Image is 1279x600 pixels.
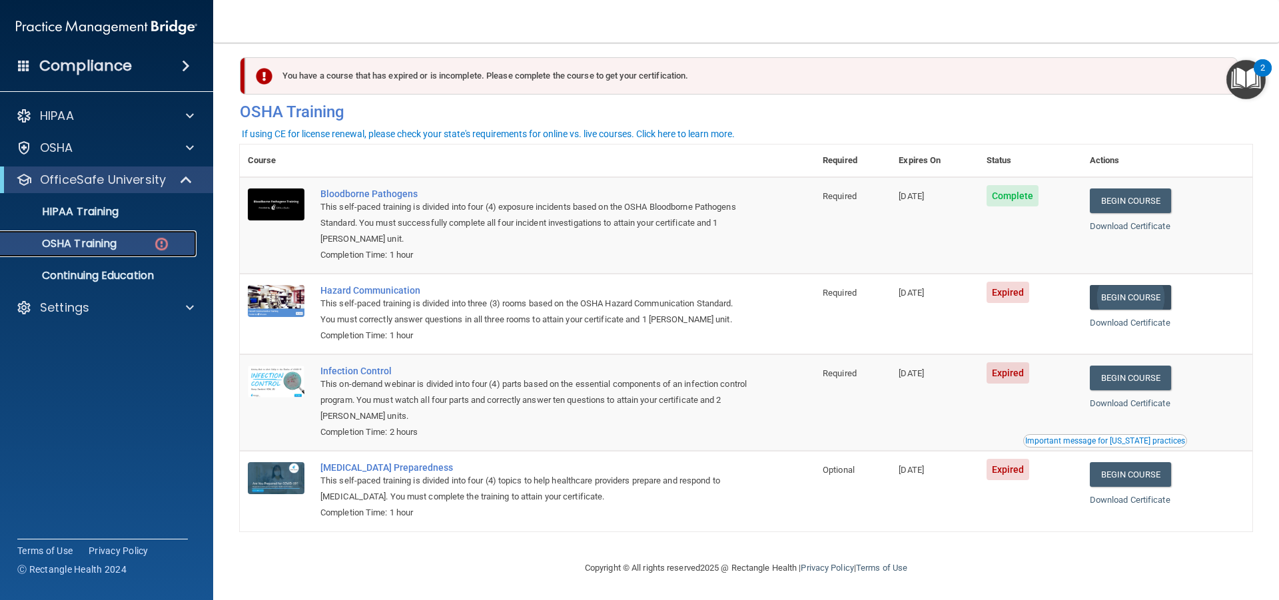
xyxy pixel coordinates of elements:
div: This self-paced training is divided into four (4) exposure incidents based on the OSHA Bloodborne... [320,199,748,247]
div: If using CE for license renewal, please check your state's requirements for online vs. live cours... [242,129,735,139]
a: Download Certificate [1090,318,1170,328]
a: OfficeSafe University [16,172,193,188]
span: Ⓒ Rectangle Health 2024 [17,563,127,576]
a: Privacy Policy [801,563,853,573]
span: Optional [823,465,855,475]
a: Terms of Use [856,563,907,573]
th: Course [240,145,312,177]
th: Actions [1082,145,1252,177]
button: If using CE for license renewal, please check your state's requirements for online vs. live cours... [240,127,737,141]
p: Settings [40,300,89,316]
a: Download Certificate [1090,495,1170,505]
div: This self-paced training is divided into three (3) rooms based on the OSHA Hazard Communication S... [320,296,748,328]
h4: OSHA Training [240,103,1252,121]
div: 2 [1260,68,1265,85]
div: Completion Time: 1 hour [320,505,748,521]
div: Copyright © All rights reserved 2025 @ Rectangle Health | | [503,547,989,589]
img: PMB logo [16,14,197,41]
a: Begin Course [1090,462,1171,487]
a: Download Certificate [1090,221,1170,231]
span: Required [823,191,857,201]
div: This on-demand webinar is divided into four (4) parts based on the essential components of an inf... [320,376,748,424]
a: Privacy Policy [89,544,149,557]
span: [DATE] [899,191,924,201]
span: [DATE] [899,368,924,378]
div: Completion Time: 1 hour [320,328,748,344]
span: Expired [987,282,1030,303]
div: Completion Time: 1 hour [320,247,748,263]
p: HIPAA [40,108,74,124]
span: [DATE] [899,465,924,475]
a: Bloodborne Pathogens [320,188,748,199]
a: Infection Control [320,366,748,376]
span: Required [823,288,857,298]
div: Completion Time: 2 hours [320,424,748,440]
span: Required [823,368,857,378]
div: You have a course that has expired or is incomplete. Please complete the course to get your certi... [245,57,1238,95]
img: danger-circle.6113f641.png [153,236,170,252]
p: OSHA [40,140,73,156]
img: exclamation-circle-solid-danger.72ef9ffc.png [256,68,272,85]
a: Begin Course [1090,188,1171,213]
p: Continuing Education [9,269,191,282]
a: [MEDICAL_DATA] Preparedness [320,462,748,473]
span: Expired [987,362,1030,384]
p: OSHA Training [9,237,117,250]
button: Open Resource Center, 2 new notifications [1226,60,1266,99]
h4: Compliance [39,57,132,75]
a: Begin Course [1090,366,1171,390]
p: OfficeSafe University [40,172,166,188]
a: Download Certificate [1090,398,1170,408]
a: Begin Course [1090,285,1171,310]
th: Status [979,145,1082,177]
div: Important message for [US_STATE] practices [1025,437,1185,445]
span: Expired [987,459,1030,480]
th: Required [815,145,891,177]
div: This self-paced training is divided into four (4) topics to help healthcare providers prepare and... [320,473,748,505]
button: Read this if you are a dental practitioner in the state of CA [1023,434,1187,448]
th: Expires On [891,145,978,177]
span: Complete [987,185,1039,206]
span: [DATE] [899,288,924,298]
a: Terms of Use [17,544,73,557]
a: Hazard Communication [320,285,748,296]
p: HIPAA Training [9,205,119,218]
a: OSHA [16,140,194,156]
a: Settings [16,300,194,316]
a: HIPAA [16,108,194,124]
